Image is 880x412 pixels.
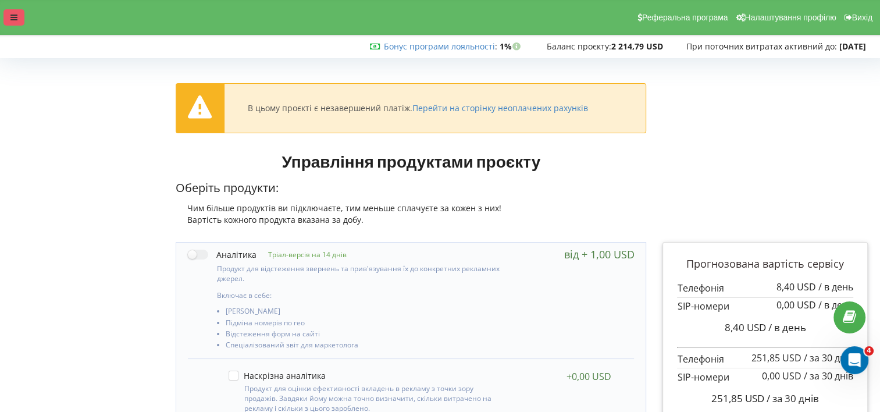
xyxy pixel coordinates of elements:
[611,41,663,52] strong: 2 214,79 USD
[776,280,816,293] span: 8,40 USD
[256,250,347,260] p: Тріал-версія на 14 днів
[217,264,500,283] p: Продукт для відстеження звернень та прив'язування їх до конкретних рекламних джерел.
[384,41,497,52] span: :
[176,180,646,197] p: Оберіть продукти:
[686,41,837,52] span: При поточних витратах активний до:
[188,248,256,261] label: Аналітика
[744,13,836,22] span: Налаштування профілю
[677,282,853,295] p: Телефонія
[677,353,853,366] p: Телефонія
[500,41,523,52] strong: 1%
[677,300,853,313] p: SIP-номери
[677,257,853,272] p: Прогнозована вартість сервісу
[677,371,853,384] p: SIP-номери
[642,13,728,22] span: Реферальна програма
[226,307,500,318] li: [PERSON_NAME]
[226,341,500,352] li: Спеціалізований звіт для маркетолога
[776,299,816,311] span: 0,00 USD
[804,370,853,382] span: / за 30 днів
[176,214,646,226] div: Вартість кожного продукта вказана за добу.
[818,299,853,311] span: / в день
[839,41,866,52] strong: [DATE]
[217,290,500,300] p: Включає в себе:
[751,351,801,364] span: 251,85 USD
[226,330,500,341] li: Відстеження форм на сайті
[229,371,326,381] label: Наскрізна аналітика
[384,41,495,52] a: Бонус програми лояльності
[226,319,500,330] li: Підміна номерів по гео
[711,392,764,405] span: 251,85 USD
[818,280,853,293] span: / в день
[566,371,611,382] div: +0,00 USD
[767,392,819,405] span: / за 30 днів
[840,346,868,374] iframe: Intercom live chat
[176,151,646,172] h1: Управління продуктами проєкту
[248,103,588,113] div: В цьому проєкті є незавершений платіж.
[564,248,634,260] div: від + 1,00 USD
[762,370,801,382] span: 0,00 USD
[768,321,806,334] span: / в день
[547,41,611,52] span: Баланс проєкту:
[176,203,646,214] div: Чим більше продуктів ви підключаєте, тим меньше сплачуєте за кожен з них!
[412,102,588,113] a: Перейти на сторінку неоплачених рахунків
[725,321,766,334] span: 8,40 USD
[864,346,874,356] span: 4
[852,13,872,22] span: Вихід
[804,351,853,364] span: / за 30 днів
